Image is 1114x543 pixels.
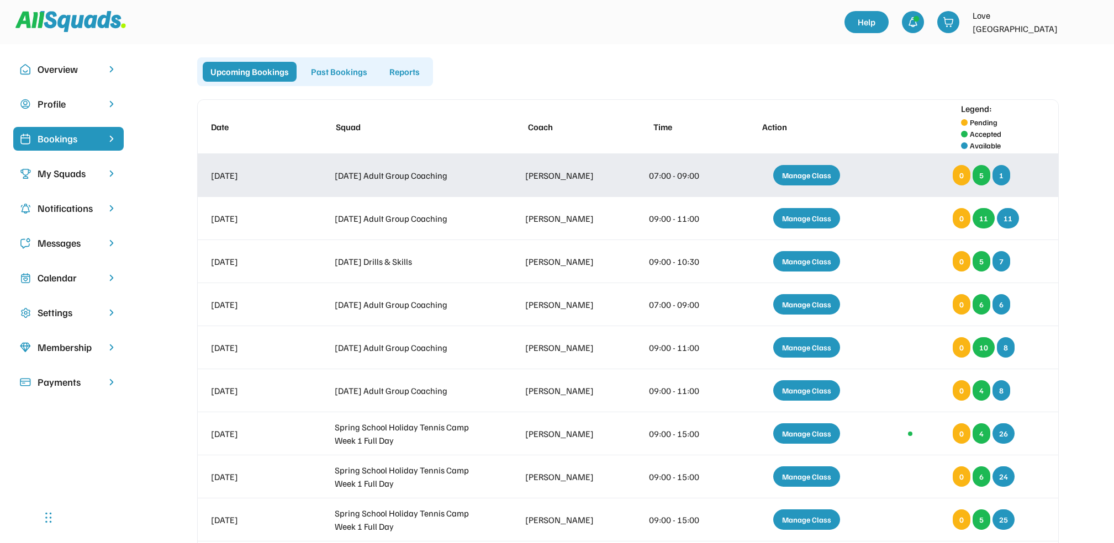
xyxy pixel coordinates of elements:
[38,97,99,111] div: Profile
[953,466,970,487] div: 0
[106,168,117,179] img: chevron-right.svg
[211,427,294,440] div: [DATE]
[38,375,99,390] div: Payments
[943,17,954,28] img: shopping-cart-01%20%281%29.svg
[973,294,990,315] div: 6
[953,251,970,271] div: 0
[973,251,990,271] div: 5
[336,120,486,134] div: Squad
[649,384,716,397] div: 09:00 - 11:00
[973,380,990,401] div: 4
[335,169,485,182] div: [DATE] Adult Group Coaching
[211,470,294,483] div: [DATE]
[953,423,970,444] div: 0
[106,342,117,353] img: chevron-right.svg
[335,464,485,490] div: Spring School Holiday Tennis Camp Week 1 Full Day
[106,307,117,318] img: chevron-right.svg
[106,238,117,248] img: chevron-right.svg
[106,273,117,283] img: chevron-right.svg
[20,134,31,145] img: Icon%20%2819%29.svg
[649,513,716,526] div: 09:00 - 15:00
[38,340,99,355] div: Membership
[970,116,997,128] div: Pending
[20,307,31,318] img: Icon%20copy%2016.svg
[649,169,716,182] div: 07:00 - 09:00
[773,208,840,228] div: Manage Class
[953,208,970,228] div: 0
[211,212,294,225] div: [DATE]
[844,11,889,33] a: Help
[211,384,294,397] div: [DATE]
[907,17,918,28] img: bell-03%20%281%29.svg
[992,466,1015,487] div: 24
[211,169,294,182] div: [DATE]
[649,470,716,483] div: 09:00 - 15:00
[773,251,840,271] div: Manage Class
[953,380,970,401] div: 0
[773,423,840,444] div: Manage Class
[649,298,716,311] div: 07:00 - 09:00
[649,341,716,354] div: 09:00 - 11:00
[973,466,990,487] div: 6
[773,337,840,358] div: Manage Class
[20,273,31,284] img: Icon%20copy%207.svg
[211,341,294,354] div: [DATE]
[973,9,1072,35] div: Love [GEOGRAPHIC_DATA]
[211,255,294,268] div: [DATE]
[211,298,294,311] div: [DATE]
[38,201,99,216] div: Notifications
[38,236,99,251] div: Messages
[970,128,1001,140] div: Accepted
[38,62,99,77] div: Overview
[953,294,970,315] div: 0
[20,238,31,249] img: Icon%20copy%205.svg
[38,131,99,146] div: Bookings
[525,427,609,440] div: [PERSON_NAME]
[973,337,995,358] div: 10
[106,64,117,74] img: chevron-right.svg
[773,509,840,530] div: Manage Class
[653,120,720,134] div: Time
[20,99,31,110] img: user-circle.svg
[997,337,1015,358] div: 8
[649,255,716,268] div: 09:00 - 10:30
[20,64,31,75] img: Icon%20copy%2010.svg
[106,99,117,109] img: chevron-right.svg
[992,380,1010,401] div: 8
[973,423,990,444] div: 4
[335,384,485,397] div: [DATE] Adult Group Coaching
[528,120,611,134] div: Coach
[20,342,31,353] img: Icon%20copy%208.svg
[335,420,485,447] div: Spring School Holiday Tennis Camp Week 1 Full Day
[382,62,427,82] div: Reports
[525,212,609,225] div: [PERSON_NAME]
[773,165,840,185] div: Manage Class
[335,507,485,533] div: Spring School Holiday Tennis Camp Week 1 Full Day
[20,203,31,214] img: Icon%20copy%204.svg
[773,466,840,487] div: Manage Class
[992,251,1010,271] div: 7
[20,168,31,179] img: Icon%20copy%203.svg
[211,120,294,134] div: Date
[953,509,970,530] div: 0
[525,513,609,526] div: [PERSON_NAME]
[973,208,995,228] div: 11
[992,423,1015,444] div: 26
[525,169,609,182] div: [PERSON_NAME]
[335,341,485,354] div: [DATE] Adult Group Coaching
[953,337,970,358] div: 0
[106,203,117,214] img: chevron-right.svg
[992,509,1015,530] div: 25
[992,165,1010,185] div: 1
[525,341,609,354] div: [PERSON_NAME]
[20,377,31,388] img: Icon%20%2815%29.svg
[773,294,840,315] div: Manage Class
[525,298,609,311] div: [PERSON_NAME]
[335,255,485,268] div: [DATE] Drills & Skills
[303,62,375,82] div: Past Bookings
[762,120,862,134] div: Action
[38,270,99,285] div: Calendar
[970,140,1001,151] div: Available
[525,384,609,397] div: [PERSON_NAME]
[15,11,126,32] img: Squad%20Logo.svg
